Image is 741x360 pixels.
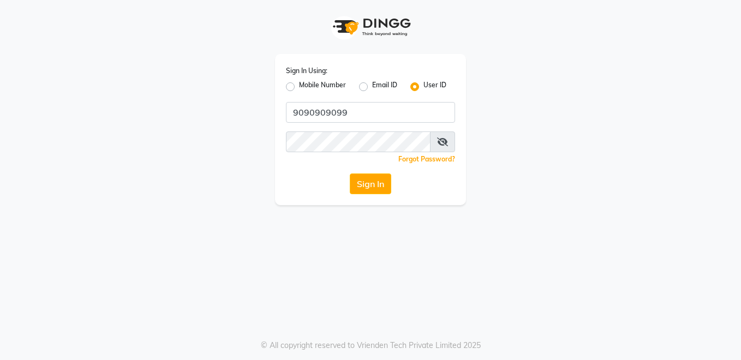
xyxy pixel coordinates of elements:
[286,102,455,123] input: Username
[372,80,397,93] label: Email ID
[286,131,431,152] input: Username
[286,66,327,76] label: Sign In Using:
[299,80,346,93] label: Mobile Number
[327,11,414,43] img: logo1.svg
[423,80,446,93] label: User ID
[350,173,391,194] button: Sign In
[398,155,455,163] a: Forgot Password?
